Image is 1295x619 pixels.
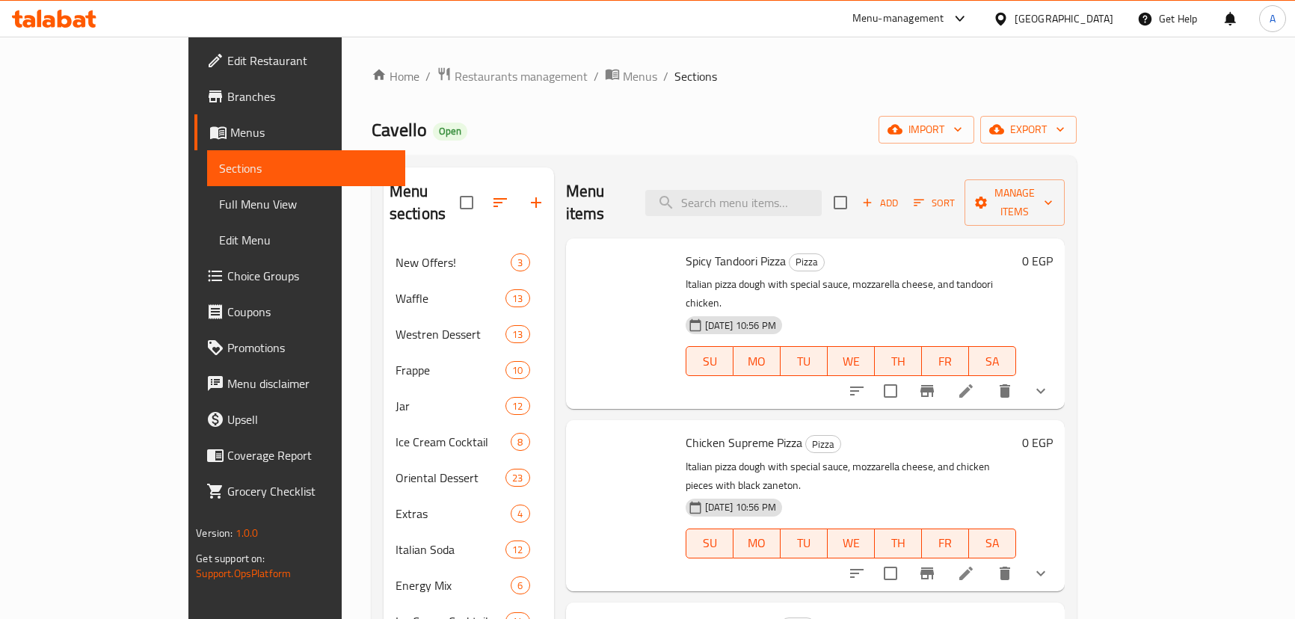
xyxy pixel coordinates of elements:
span: Menus [623,67,657,85]
span: Extras [396,505,511,523]
button: MO [733,529,781,558]
a: Promotions [194,330,405,366]
div: items [505,541,529,558]
span: MO [739,532,775,554]
span: Energy Mix [396,576,511,594]
span: A [1270,10,1276,27]
button: TU [781,346,828,376]
span: SU [692,532,728,554]
span: 10 [506,363,529,378]
div: items [511,433,529,451]
div: Waffle13 [384,280,554,316]
button: FR [922,529,969,558]
li: / [594,67,599,85]
button: MO [733,346,781,376]
button: WE [828,529,875,558]
span: TH [881,532,916,554]
span: Choice Groups [227,267,393,285]
span: 6 [511,579,529,593]
span: Manage items [976,184,1053,221]
a: Edit Restaurant [194,43,405,78]
span: Oriental Dessert [396,469,505,487]
h6: 0 EGP [1022,432,1053,453]
button: FR [922,346,969,376]
span: Grocery Checklist [227,482,393,500]
span: Frappe [396,361,505,379]
div: Westren Dessert13 [384,316,554,352]
span: Sections [674,67,717,85]
span: Restaurants management [455,67,588,85]
span: Select to update [875,375,906,407]
div: Jar12 [384,388,554,424]
span: Upsell [227,410,393,428]
span: New Offers! [396,253,511,271]
a: Edit menu item [957,382,975,400]
span: Get support on: [196,549,265,568]
a: Coverage Report [194,437,405,473]
button: sort-choices [839,373,875,409]
span: Italian Soda [396,541,505,558]
span: 8 [511,435,529,449]
span: 4 [511,507,529,521]
button: SA [969,346,1016,376]
span: Jar [396,397,505,415]
span: Pizza [806,436,840,453]
a: Edit menu item [957,564,975,582]
span: TU [787,351,822,372]
a: Sections [207,150,405,186]
span: Sort items [904,191,965,215]
a: Restaurants management [437,67,588,86]
span: export [992,120,1065,139]
span: FR [928,532,963,554]
button: TU [781,529,828,558]
button: TH [875,529,922,558]
span: Coupons [227,303,393,321]
div: [GEOGRAPHIC_DATA] [1015,10,1113,27]
button: Branch-specific-item [909,373,945,409]
span: FR [928,351,963,372]
span: Menu disclaimer [227,375,393,392]
div: Pizza [789,253,825,271]
span: WE [834,532,869,554]
div: Pizza [805,435,841,453]
span: Coverage Report [227,446,393,464]
button: SU [686,346,733,376]
button: Branch-specific-item [909,555,945,591]
span: MO [739,351,775,372]
a: Menus [194,114,405,150]
a: Grocery Checklist [194,473,405,509]
a: Full Menu View [207,186,405,222]
span: Edit Menu [219,231,393,249]
div: items [505,361,529,379]
div: Oriental Dessert23 [384,460,554,496]
div: Waffle [396,289,505,307]
button: delete [987,555,1023,591]
button: TH [875,346,922,376]
div: Menu-management [852,10,944,28]
a: Edit Menu [207,222,405,258]
a: Choice Groups [194,258,405,294]
button: export [980,116,1077,144]
span: Edit Restaurant [227,52,393,70]
span: [DATE] 10:56 PM [699,318,782,333]
span: Spicy Tandoori Pizza [686,250,786,272]
button: SU [686,529,733,558]
span: SA [975,351,1010,372]
div: Ice Cream Cocktail8 [384,424,554,460]
span: TU [787,532,822,554]
div: Ice Cream Cocktail [396,433,511,451]
div: items [511,505,529,523]
span: TH [881,351,916,372]
div: Energy Mix6 [384,567,554,603]
svg: Show Choices [1032,382,1050,400]
span: SA [975,532,1010,554]
div: New Offers!3 [384,244,554,280]
span: 12 [506,543,529,557]
button: WE [828,346,875,376]
span: 3 [511,256,529,270]
span: Open [433,125,467,138]
h6: 0 EGP [1022,250,1053,271]
button: show more [1023,373,1059,409]
span: Select all sections [451,187,482,218]
button: Manage items [965,179,1065,226]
